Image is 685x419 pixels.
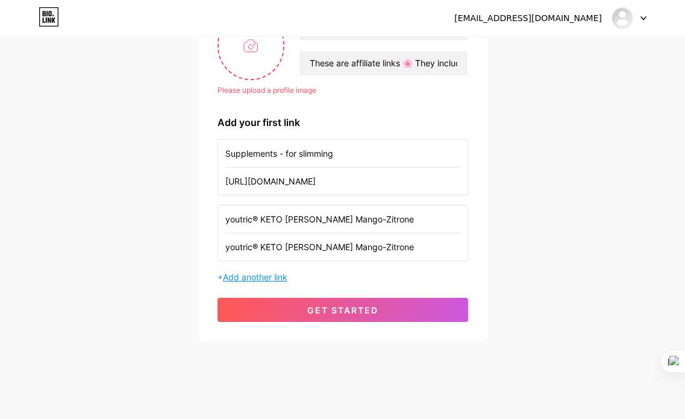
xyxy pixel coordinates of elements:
[225,206,460,233] input: Link name (My Instagram)
[225,233,460,260] input: URL (https://instagram.com/yourname)
[217,85,468,96] div: Please upload a profile image
[611,7,634,30] img: eanifyslim
[307,305,378,315] span: get started
[454,12,602,25] div: [EMAIL_ADDRESS][DOMAIN_NAME]
[217,115,468,130] div: Add your first link
[217,271,468,283] div: +
[217,298,468,322] button: get started
[299,51,467,75] input: bio
[225,140,460,167] input: Link name (My Instagram)
[223,272,287,282] span: Add another link
[225,168,460,195] input: URL (https://instagram.com/yourname)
